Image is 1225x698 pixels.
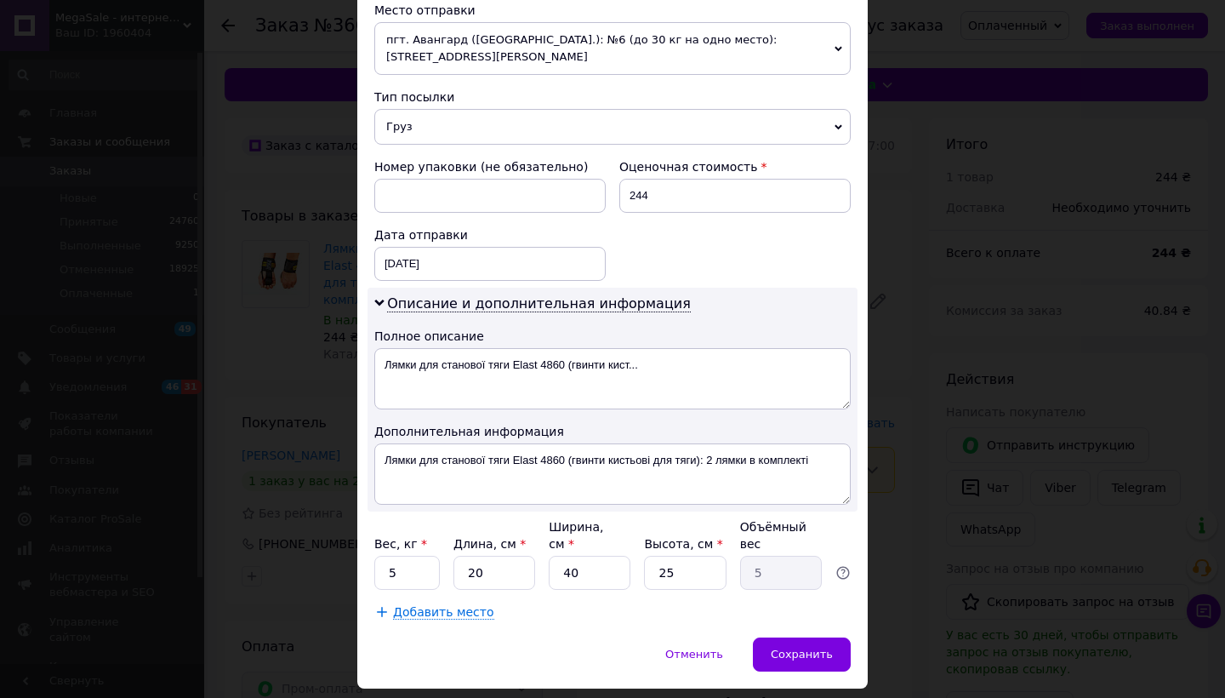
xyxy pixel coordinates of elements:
[374,537,427,551] label: Вес, кг
[374,348,851,409] textarea: Лямки для станової тяги Elast 4860 (гвинти кист...
[374,90,454,104] span: Тип посылки
[644,537,722,551] label: Высота, см
[374,443,851,505] textarea: Лямки для станової тяги Elast 4860 (гвинти кистьові для тяги): 2 лямки в комплекті
[393,605,494,620] span: Добавить место
[771,648,833,661] span: Сохранить
[387,295,691,312] span: Описание и дополнительная информация
[374,3,476,17] span: Место отправки
[374,226,606,243] div: Дата отправки
[549,520,603,551] label: Ширина, см
[619,158,851,175] div: Оценочная стоимость
[374,109,851,145] span: Груз
[374,423,851,440] div: Дополнительная информация
[740,518,822,552] div: Объёмный вес
[665,648,723,661] span: Отменить
[374,22,851,75] span: пгт. Авангард ([GEOGRAPHIC_DATA].): №6 (до 30 кг на одно место): [STREET_ADDRESS][PERSON_NAME]
[374,158,606,175] div: Номер упаковки (не обязательно)
[374,328,851,345] div: Полное описание
[453,537,526,551] label: Длина, см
